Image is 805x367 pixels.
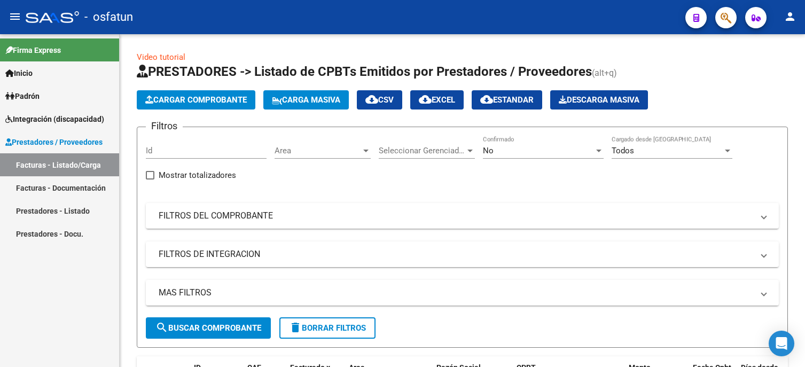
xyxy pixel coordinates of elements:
span: Inicio [5,67,33,79]
span: Todos [612,146,634,155]
span: No [483,146,494,155]
mat-panel-title: FILTROS DE INTEGRACION [159,248,753,260]
span: PRESTADORES -> Listado de CPBTs Emitidos por Prestadores / Proveedores [137,64,592,79]
span: Integración (discapacidad) [5,113,104,125]
div: Open Intercom Messenger [769,331,794,356]
mat-panel-title: MAS FILTROS [159,287,753,299]
span: EXCEL [419,95,455,105]
button: CSV [357,90,402,110]
a: Video tutorial [137,52,185,62]
button: Estandar [472,90,542,110]
span: Padrón [5,90,40,102]
mat-icon: cloud_download [419,93,432,106]
button: Cargar Comprobante [137,90,255,110]
span: Estandar [480,95,534,105]
span: CSV [365,95,394,105]
app-download-masive: Descarga masiva de comprobantes (adjuntos) [550,90,648,110]
span: Prestadores / Proveedores [5,136,103,148]
span: Descarga Masiva [559,95,639,105]
button: Carga Masiva [263,90,349,110]
button: Borrar Filtros [279,317,376,339]
h3: Filtros [146,119,183,134]
span: Borrar Filtros [289,323,366,333]
span: (alt+q) [592,68,617,78]
button: Descarga Masiva [550,90,648,110]
button: EXCEL [410,90,464,110]
button: Buscar Comprobante [146,317,271,339]
mat-icon: cloud_download [480,93,493,106]
span: Cargar Comprobante [145,95,247,105]
span: Seleccionar Gerenciador [379,146,465,155]
mat-expansion-panel-header: FILTROS DE INTEGRACION [146,241,779,267]
mat-expansion-panel-header: MAS FILTROS [146,280,779,306]
span: Firma Express [5,44,61,56]
span: Carga Masiva [272,95,340,105]
mat-icon: delete [289,321,302,334]
mat-expansion-panel-header: FILTROS DEL COMPROBANTE [146,203,779,229]
span: - osfatun [84,5,133,29]
mat-icon: menu [9,10,21,23]
span: Area [275,146,361,155]
mat-icon: search [155,321,168,334]
mat-panel-title: FILTROS DEL COMPROBANTE [159,210,753,222]
span: Mostrar totalizadores [159,169,236,182]
span: Buscar Comprobante [155,323,261,333]
mat-icon: person [784,10,796,23]
mat-icon: cloud_download [365,93,378,106]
